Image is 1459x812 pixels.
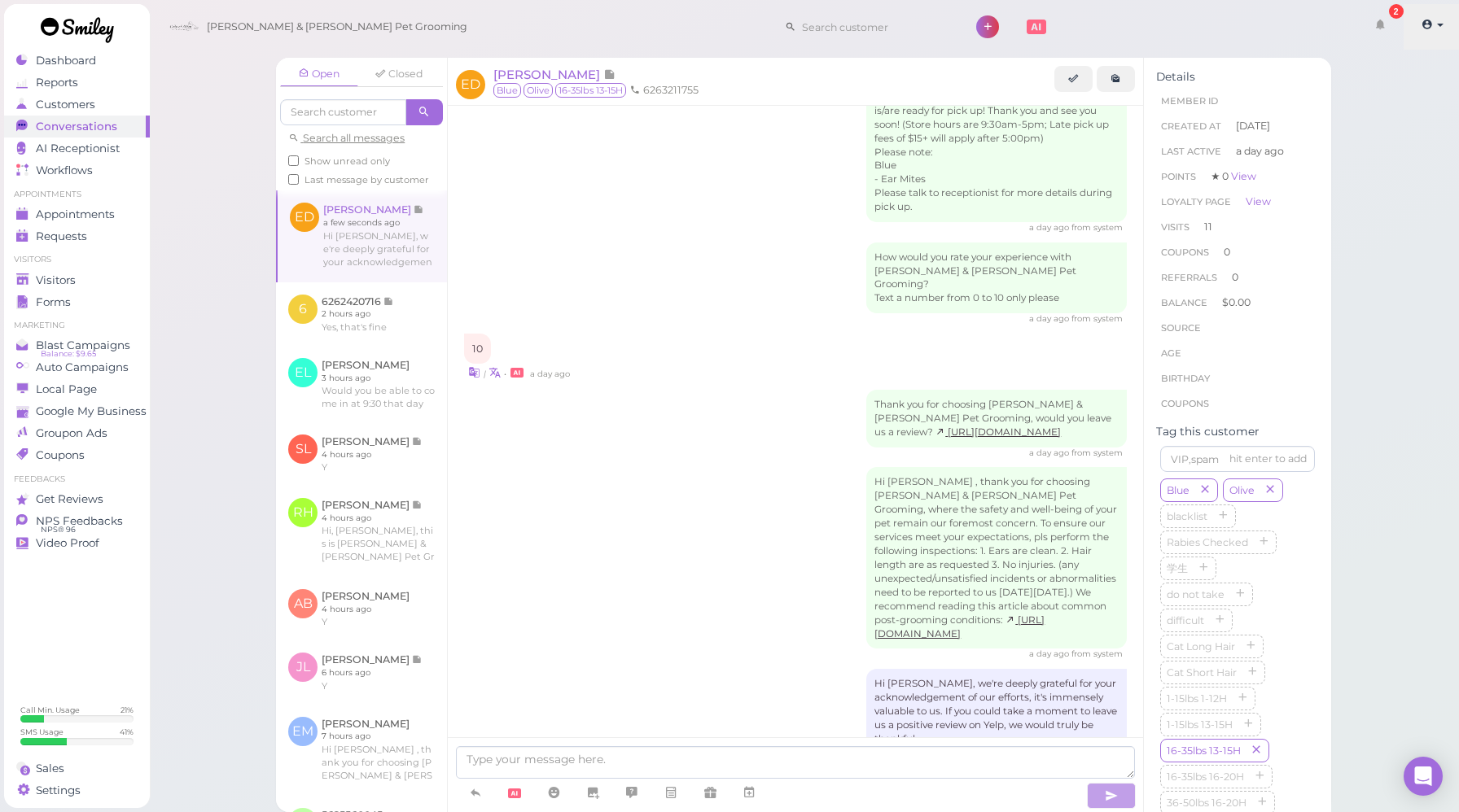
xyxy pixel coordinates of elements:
[36,448,85,462] span: Coupons
[1161,272,1217,283] span: Referrals
[493,67,603,82] span: [PERSON_NAME]
[36,98,95,111] span: Customers
[4,225,150,247] a: Requests
[1163,771,1247,783] span: 16-35lbs 16-20H
[1156,425,1319,439] div: Tag this customer
[4,320,150,331] li: Marketing
[1156,214,1319,240] li: 11
[36,273,76,287] span: Visitors
[1156,264,1319,290] li: 0
[288,155,299,166] input: Show unread only
[288,174,299,185] input: Last message by customer
[1163,744,1244,757] span: 16-35lbs 13-15H
[866,390,1127,447] div: Thank you for choosing [PERSON_NAME] & [PERSON_NAME] Pet Grooming, would you leave us a review?
[1222,296,1251,308] span: $0.00
[4,203,150,225] a: Appointments
[36,295,71,309] span: Forms
[36,426,107,440] span: Groupon Ads
[4,444,150,466] a: Coupons
[1156,70,1319,84] div: Details
[866,68,1127,223] div: Hi [PERSON_NAME], this is [PERSON_NAME] & [PERSON_NAME] Pet Grooming. Your fur baby is/are ready ...
[4,510,150,532] a: NPS Feedbacks NPS® 96
[4,378,150,400] a: Local Page
[36,514,123,528] span: NPS Feedbacks
[1161,196,1231,207] span: Loyalty page
[4,422,150,444] a: Groupon Ads
[1029,648,1071,659] span: 10/13/2025 03:41pm
[36,120,117,133] span: Conversations
[456,70,485,99] span: ED
[4,72,150,94] a: Reports
[1161,297,1210,308] span: Balance
[1160,446,1315,472] input: VIP,spam
[935,426,1061,438] a: [URL][DOMAIN_NAME]
[36,207,115,221] span: Appointments
[1161,120,1221,132] span: Created At
[36,492,103,506] span: Get Reviews
[1161,347,1181,359] span: age
[360,62,438,86] a: Closed
[20,727,64,737] div: SMS Usage
[1163,510,1211,522] span: blacklist
[4,116,150,138] a: Conversations
[4,356,150,378] a: Auto Campaigns
[1163,692,1230,705] span: 1-15lbs 1-12H
[305,155,390,167] span: Show unread only
[207,4,467,50] span: [PERSON_NAME] & [PERSON_NAME] Pet Grooming
[41,523,76,536] span: NPS® 96
[1229,452,1307,466] div: hit enter to add
[555,83,626,98] span: 16-35lbs 13-15H
[305,174,429,186] span: Last message by customer
[603,67,616,82] span: Note
[1163,536,1251,548] span: Rabies Checked
[530,369,570,379] span: 10/13/2025 03:06pm
[4,532,150,554] a: Video Proof
[1161,398,1209,409] span: Coupons
[1161,95,1218,107] span: Member ID
[36,76,78,89] span: Reports
[626,83,703,98] li: 6263211755
[1226,484,1258,496] span: Olive
[1163,484,1193,496] span: Blue
[1071,222,1123,233] span: from system
[280,62,358,87] a: Open
[1236,144,1284,159] span: a day ago
[36,229,87,243] span: Requests
[1071,648,1123,659] span: from system
[36,784,81,797] span: Settings
[1236,119,1270,133] span: [DATE]
[4,189,150,200] li: Appointments
[464,364,1127,381] div: •
[866,242,1127,314] div: How would you rate your experience with [PERSON_NAME] & [PERSON_NAME] Pet Grooming? Text a number...
[4,138,150,159] a: AI Receptionist
[1163,614,1207,626] span: difficult
[1029,222,1071,233] span: 10/13/2025 01:07pm
[36,382,97,396] span: Local Page
[4,474,150,485] li: Feedbacks
[1163,588,1228,600] span: do not take
[1161,373,1210,384] span: Birthday
[4,269,150,291] a: Visitors
[36,338,130,352] span: Blast Campaigns
[4,50,150,72] a: Dashboard
[1246,195,1271,207] a: View
[36,164,93,177] span: Workflows
[36,404,147,418] span: Google My Business
[1163,640,1238,653] span: Cat Long Hair
[4,159,150,181] a: Workflows
[1161,171,1196,182] span: Points
[1163,797,1250,809] span: 36-50lbs 16-20H
[1163,562,1191,574] span: 学生
[1161,221,1190,233] span: Visits
[4,757,150,779] a: Sales
[1231,170,1256,182] a: View
[1029,313,1071,324] span: 10/13/2025 03:04pm
[120,705,134,715] div: 21 %
[493,83,521,98] span: Blue
[280,99,406,125] input: Search customer
[1071,447,1123,458] span: from system
[493,67,616,82] a: [PERSON_NAME]
[288,132,405,144] a: Search all messages
[866,669,1127,754] div: Hi [PERSON_NAME], we're deeply grateful for your acknowledgement of our efforts, it's immensely v...
[36,142,120,155] span: AI Receptionist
